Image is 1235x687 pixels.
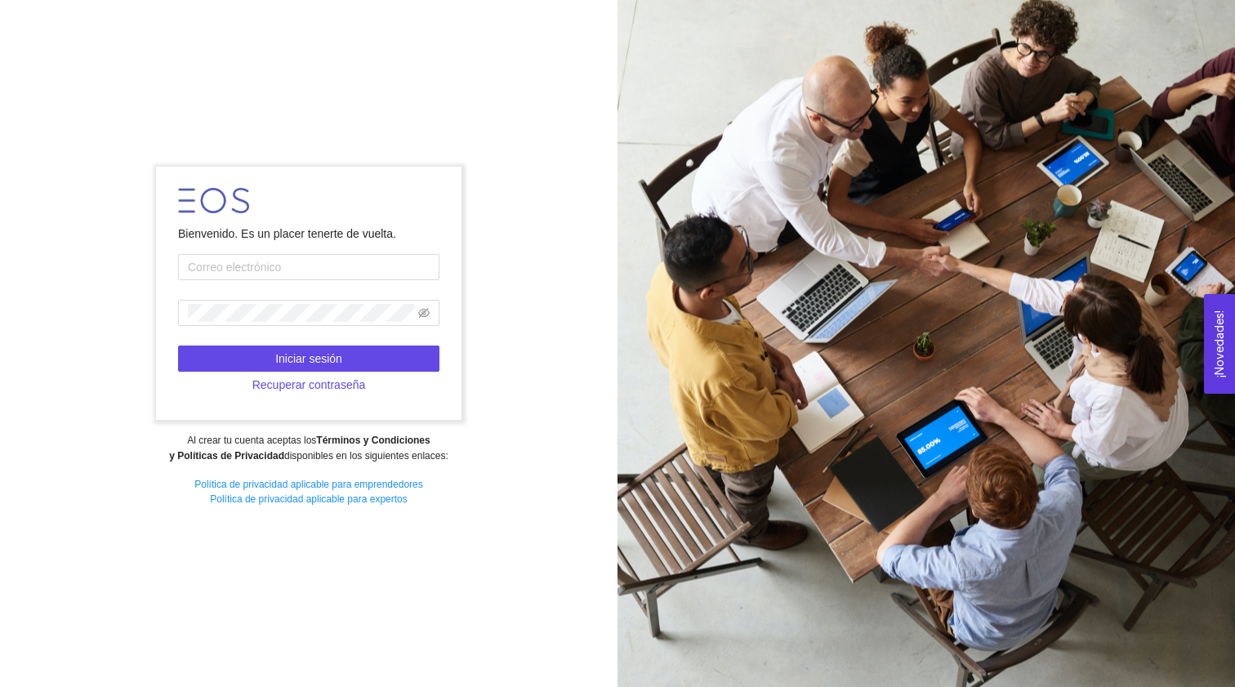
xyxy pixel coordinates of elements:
a: Política de privacidad aplicable para expertos [210,493,407,505]
strong: Términos y Condiciones y Políticas de Privacidad [169,435,430,462]
a: Recuperar contraseña [178,378,439,391]
img: LOGO [178,188,249,213]
button: Iniciar sesión [178,346,439,372]
input: Correo electrónico [178,254,439,280]
button: Open Feedback Widget [1204,294,1235,394]
a: Política de privacidad aplicable para emprendedores [194,479,423,490]
span: Iniciar sesión [275,350,342,368]
span: Recuperar contraseña [252,376,366,394]
span: eye-invisible [418,307,430,319]
button: Recuperar contraseña [178,372,439,398]
div: Bienvenido. Es un placer tenerte de vuelta. [178,225,439,243]
div: Al crear tu cuenta aceptas los disponibles en los siguientes enlaces: [11,433,606,464]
